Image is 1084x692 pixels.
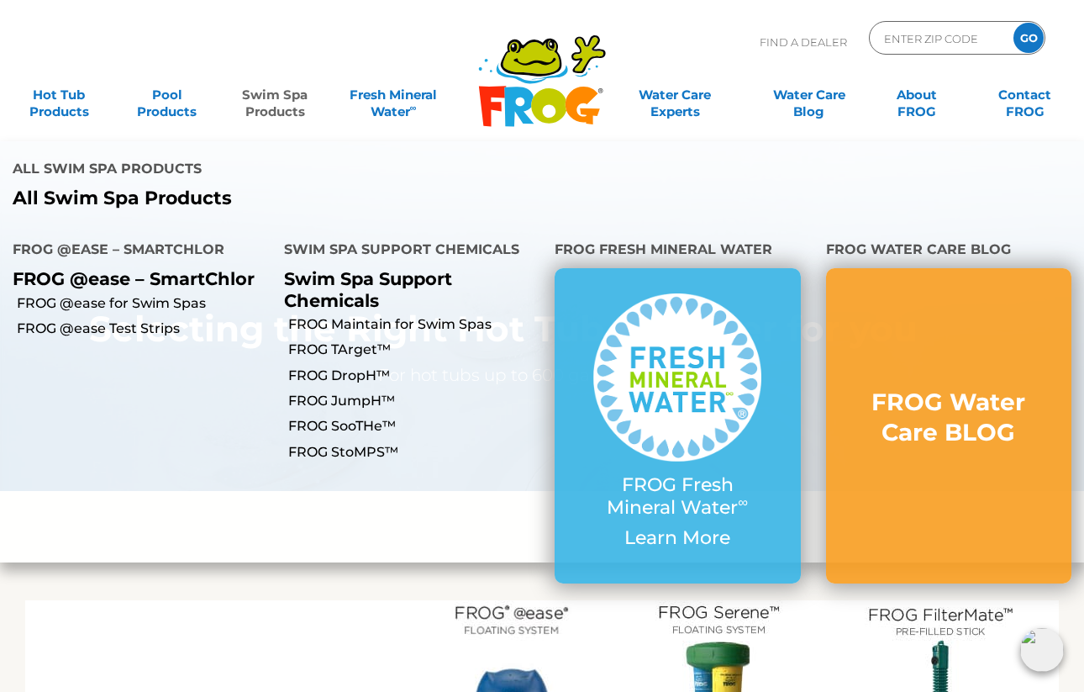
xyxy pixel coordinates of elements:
a: FROG Water Care BLOG [860,387,1039,465]
img: openIcon [1020,628,1064,672]
a: Water CareBlog [767,78,851,112]
h4: FROG Water Care BLOG [826,235,1072,268]
h4: FROG @ease – SmartChlor [13,235,259,268]
a: FROG SooTHe™ [288,417,543,436]
a: Hot TubProducts [17,78,101,112]
a: Fresh MineralWater∞ [341,78,446,112]
p: Learn More [588,527,767,549]
h4: Swim Spa Support Chemicals [284,235,530,268]
a: FROG Fresh Mineral Water∞ Learn More [588,293,767,557]
a: All Swim Spa Products [13,188,529,209]
h4: All Swim Spa Products [13,154,529,188]
sup: ∞ [738,494,748,510]
a: FROG Maintain for Swim Spas [288,315,543,334]
a: FROG JumpH™ [288,392,543,410]
a: Water CareExperts [607,78,744,112]
a: AboutFROG [875,78,959,112]
a: ContactFROG [983,78,1067,112]
a: FROG @ease for Swim Spas [17,294,271,313]
a: FROG DropH™ [288,367,543,385]
h4: FROG Fresh Mineral Water [555,235,801,268]
a: Swim Spa Support Chemicals [284,268,452,310]
input: GO [1013,23,1044,53]
p: FROG Fresh Mineral Water [588,474,767,519]
a: Swim SpaProducts [233,78,317,112]
p: Find A Dealer [760,21,847,63]
h3: FROG Water Care BLOG [860,387,1039,448]
sup: ∞ [410,102,417,114]
a: PoolProducts [125,78,209,112]
p: FROG @ease – SmartChlor [13,268,259,289]
a: FROG TArget™ [288,341,543,359]
a: FROG StoMPS™ [288,443,543,462]
input: Zip Code Form [882,26,996,50]
a: FROG @ease Test Strips [17,320,271,338]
